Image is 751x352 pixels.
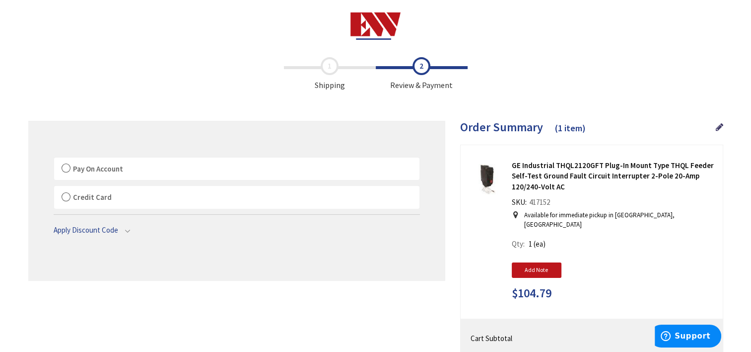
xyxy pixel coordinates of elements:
[472,164,503,195] img: GE Industrial THQL2120GFT Plug-In Mount Type THQL Feeder Self-Test Ground Fault Circuit Interrupt...
[512,197,552,211] div: SKU:
[524,211,710,229] p: Available for immediate pickup in [GEOGRAPHIC_DATA], [GEOGRAPHIC_DATA]
[284,57,376,91] span: Shipping
[512,239,523,249] span: Qty
[512,160,715,192] strong: GE Industrial THQL2120GFT Plug-In Mount Type THQL Feeder Self-Test Ground Fault Circuit Interrupt...
[73,164,123,174] span: Pay On Account
[534,239,546,249] span: (ea)
[469,329,676,348] th: Cart Subtotal
[512,287,551,300] span: $104.79
[54,225,118,235] span: Apply Discount Code
[655,325,721,350] iframe: Opens a widget where you can find more information
[73,192,112,202] span: Credit Card
[350,12,401,40] img: Electrical Wholesalers, Inc.
[527,197,552,207] span: 417152
[555,122,586,134] span: (1 item)
[376,57,468,91] span: Review & Payment
[529,239,532,249] span: 1
[460,119,543,135] span: Order Summary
